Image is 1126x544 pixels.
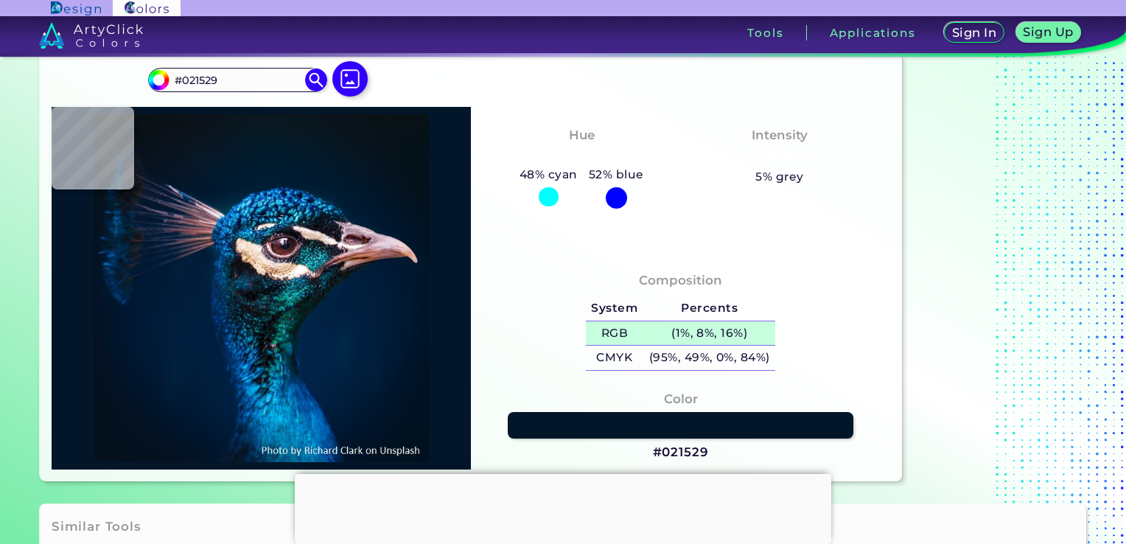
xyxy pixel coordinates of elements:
img: ArtyClick Design logo [51,1,100,15]
h3: Tools [747,27,783,38]
h5: RGB [586,321,643,346]
iframe: Advertisement [295,474,831,540]
h3: Similar Tools [52,518,141,536]
h5: Sign Up [1026,27,1071,38]
h5: System [586,296,643,321]
iframe: Advertisement [908,19,1092,488]
input: type color.. [169,70,306,90]
h5: 52% blue [583,165,649,184]
h4: Color [664,388,698,410]
img: icon search [305,69,327,91]
img: img_pavlin.jpg [59,114,464,462]
h5: (1%, 8%, 16%) [643,321,775,346]
a: Sign Up [1019,24,1077,42]
h5: 5% grey [755,167,803,186]
h3: #021529 [653,444,709,461]
img: icon picture [332,61,368,97]
h5: Percents [643,296,775,321]
h5: 48% cyan [514,165,583,184]
h4: Composition [639,270,722,291]
h4: Hue [569,125,595,146]
h4: Intensity [752,125,808,146]
h5: CMYK [586,346,643,370]
a: Sign In [947,24,1001,42]
h3: Applications [830,27,916,38]
h5: (95%, 49%, 0%, 84%) [643,346,775,370]
h3: Vibrant [748,147,812,165]
img: logo_artyclick_colors_white.svg [39,22,143,49]
h5: Sign In [954,27,995,38]
h3: Cyan-Blue [540,147,623,165]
